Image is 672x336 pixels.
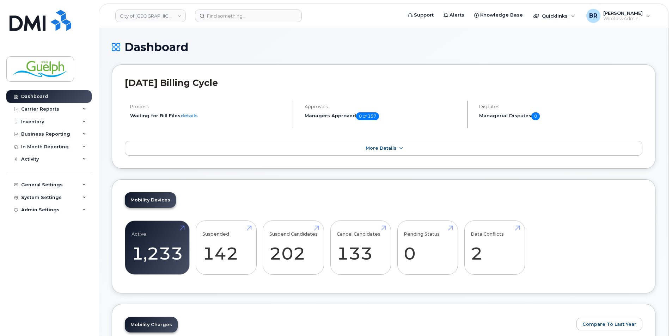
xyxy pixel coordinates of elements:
[112,41,655,53] h1: Dashboard
[125,317,178,332] a: Mobility Charges
[202,224,250,271] a: Suspended 142
[125,192,176,208] a: Mobility Devices
[531,112,540,120] span: 0
[471,224,518,271] a: Data Conflicts 2
[479,112,642,120] h5: Managerial Disputes
[130,112,287,119] li: Waiting for Bill Files
[181,113,198,118] a: details
[125,77,642,88] h2: [DATE] Billing Cycle
[130,104,287,109] h4: Process
[305,104,461,109] h4: Approvals
[582,321,636,328] span: Compare To Last Year
[404,224,451,271] a: Pending Status 0
[576,318,642,330] button: Compare To Last Year
[356,112,379,120] span: 0 of 157
[305,112,461,120] h5: Managers Approved
[132,224,183,271] a: Active 1,233
[337,224,384,271] a: Cancel Candidates 133
[269,224,318,271] a: Suspend Candidates 202
[479,104,642,109] h4: Disputes
[366,145,397,151] span: More Details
